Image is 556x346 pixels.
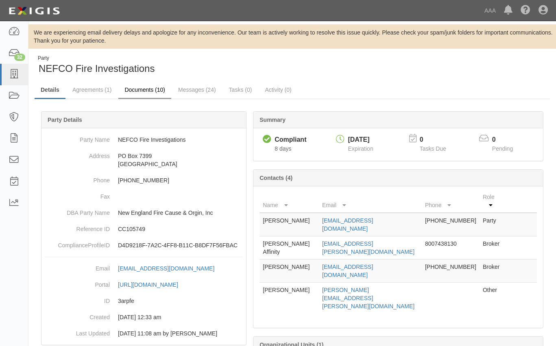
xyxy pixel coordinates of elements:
[118,265,223,272] a: [EMAIL_ADDRESS][DOMAIN_NAME]
[492,145,513,152] span: Pending
[45,205,110,217] dt: DBA Party Name
[45,172,243,188] dd: [PHONE_NUMBER]
[45,309,243,325] dd: 03/10/2023 12:33 am
[35,82,65,99] a: Details
[480,236,504,259] td: Broker
[48,117,82,123] b: Party Details
[259,213,319,236] td: [PERSON_NAME]
[118,264,214,272] div: [EMAIL_ADDRESS][DOMAIN_NAME]
[45,132,110,144] dt: Party Name
[45,148,243,172] dd: PO Box 7399 [GEOGRAPHIC_DATA]
[45,172,110,184] dt: Phone
[348,145,373,152] span: Expiration
[118,241,243,249] p: D4D9218F-7A2C-4FF8-B11C-B8DF7F56FBAC
[118,82,171,99] a: Documents (10)
[28,28,556,45] div: We are experiencing email delivery delays and apologize for any inconvenience. Our team is active...
[480,259,504,283] td: Broker
[172,82,222,98] a: Messages (24)
[319,190,422,213] th: Email
[45,237,110,249] dt: ComplianceProfileID
[275,145,291,152] span: Since 08/06/2025
[118,209,243,217] p: New England Fire Cause & Orgin, Inc
[118,225,243,233] p: CC105749
[14,54,25,61] div: 32
[45,148,110,160] dt: Address
[35,55,286,76] div: NEFCO Fire Investigations
[322,287,414,309] a: [PERSON_NAME][EMAIL_ADDRESS][PERSON_NAME][DOMAIN_NAME]
[45,293,243,309] dd: 3arpfe
[422,236,480,259] td: 8007438130
[259,190,319,213] th: Name
[348,135,373,145] div: [DATE]
[422,213,480,236] td: [PHONE_NUMBER]
[322,217,373,232] a: [EMAIL_ADDRESS][DOMAIN_NAME]
[420,145,446,152] span: Tasks Due
[45,309,110,321] dt: Created
[480,2,500,19] a: AAA
[422,259,480,283] td: [PHONE_NUMBER]
[480,213,504,236] td: Party
[420,135,456,145] p: 0
[45,260,110,272] dt: Email
[422,190,480,213] th: Phone
[259,236,319,259] td: [PERSON_NAME] Affinity
[45,277,110,289] dt: Portal
[322,264,373,278] a: [EMAIL_ADDRESS][DOMAIN_NAME]
[6,4,62,18] img: logo-5460c22ac91f19d4615b14bd174203de0afe785f0fc80cf4dbbc73dc1793850b.png
[39,63,155,74] span: NEFCO Fire Investigations
[259,259,319,283] td: [PERSON_NAME]
[223,82,258,98] a: Tasks (0)
[259,175,292,181] b: Contacts (4)
[259,283,319,314] td: [PERSON_NAME]
[259,82,297,98] a: Activity (0)
[492,135,523,145] p: 0
[66,82,118,98] a: Agreements (1)
[45,221,110,233] dt: Reference ID
[45,188,110,201] dt: Fax
[263,135,271,144] i: Compliant
[45,325,243,342] dd: 07/26/2023 11:08 am by Benjamin Tully
[259,117,286,123] b: Summary
[521,6,530,15] i: Help Center - Complianz
[322,240,414,255] a: [EMAIL_ADDRESS][PERSON_NAME][DOMAIN_NAME]
[38,55,155,62] div: Party
[45,325,110,337] dt: Last Updated
[480,190,504,213] th: Role
[45,293,110,305] dt: ID
[275,135,306,145] div: Compliant
[45,132,243,148] dd: NEFCO Fire Investigations
[118,281,187,288] a: [URL][DOMAIN_NAME]
[480,283,504,314] td: Other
